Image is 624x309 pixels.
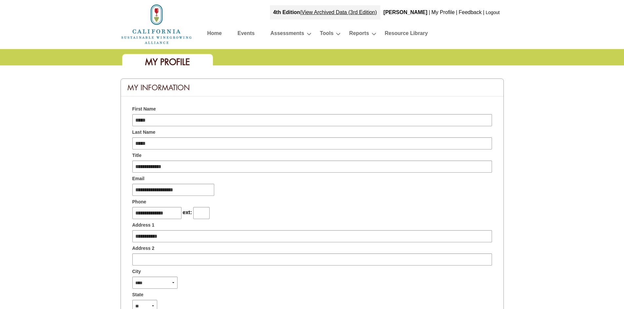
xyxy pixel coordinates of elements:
a: Home [207,29,222,40]
span: My Profile [145,56,190,68]
span: First Name [132,106,156,112]
span: City [132,268,141,275]
a: Events [237,29,255,40]
a: Reports [349,29,369,40]
span: State [132,291,143,298]
a: Logout [486,10,500,15]
a: Home [121,21,193,26]
div: My Information [121,79,503,96]
a: Resource Library [385,29,428,40]
a: Feedback [459,9,482,15]
div: | [482,5,485,20]
strong: 4th Edition [273,9,300,15]
div: | [455,5,458,20]
a: Assessments [270,29,304,40]
a: View Archived Data (3rd Edition) [302,9,377,15]
img: logo_cswa2x.png [121,3,193,45]
span: Last Name [132,129,156,136]
span: Email [132,175,144,182]
span: Title [132,152,142,159]
span: ext: [183,210,192,215]
div: | [270,5,380,20]
b: [PERSON_NAME] [384,9,427,15]
span: Address 1 [132,222,155,229]
span: Address 2 [132,245,155,252]
span: Phone [132,198,146,205]
a: Tools [320,29,333,40]
a: My Profile [431,9,455,15]
div: | [428,5,431,20]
